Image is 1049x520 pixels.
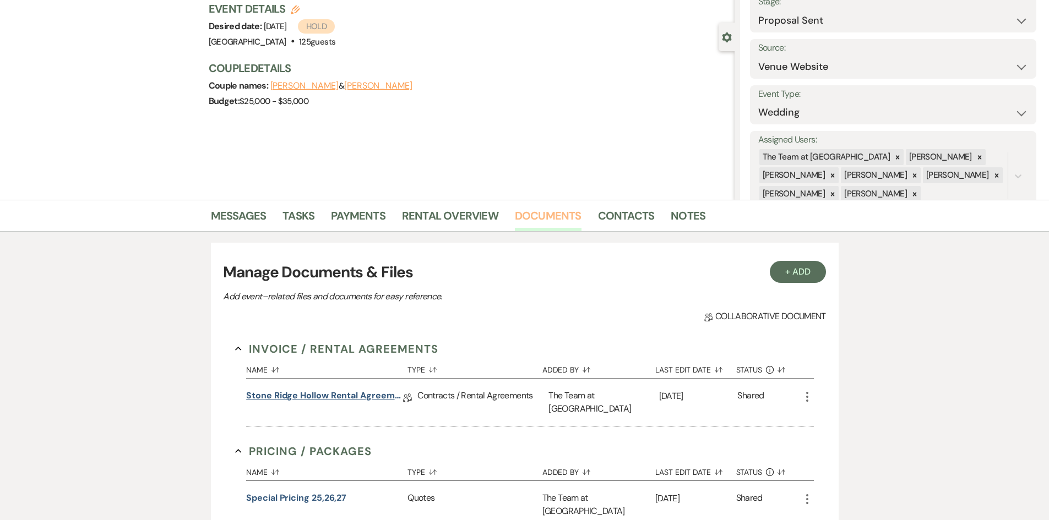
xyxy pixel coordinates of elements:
div: The Team at [GEOGRAPHIC_DATA] [548,379,659,426]
h3: Event Details [209,1,336,17]
label: Assigned Users: [758,132,1028,148]
a: Payments [331,207,385,231]
p: [DATE] [659,389,738,403]
a: Messages [211,207,267,231]
button: Type [407,459,542,480]
a: Notes [671,207,705,231]
button: Close lead details [722,31,732,42]
p: [DATE] [655,491,736,506]
a: Tasks [282,207,314,231]
button: Last Edit Date [655,459,736,480]
div: [PERSON_NAME] [759,167,827,183]
span: 125 guests [299,36,335,47]
button: Added By [542,459,655,480]
div: [PERSON_NAME] [759,186,827,202]
span: Hold [298,19,335,34]
span: Collaborative document [704,310,825,323]
span: [GEOGRAPHIC_DATA] [209,36,286,47]
div: Shared [736,491,763,518]
div: [PERSON_NAME] [906,149,974,165]
a: Rental Overview [402,207,498,231]
span: & [270,80,412,91]
label: Event Type: [758,86,1028,102]
a: Stone Ridge Hollow Rental Agreement- Weddings [246,389,403,406]
span: Status [736,366,763,374]
button: Invoice / Rental Agreements [235,341,438,357]
div: Shared [737,389,764,415]
a: Contacts [598,207,655,231]
a: Documents [515,207,581,231]
span: Budget: [209,95,240,107]
button: Status [736,357,801,378]
button: + Add [770,261,826,283]
button: Pricing / Packages [235,443,372,459]
button: Type [407,357,542,378]
button: Special Pricing 25,26,27 [246,491,346,505]
div: [PERSON_NAME] [841,186,909,202]
button: [PERSON_NAME] [270,81,339,90]
span: Desired date: [209,20,264,32]
button: [PERSON_NAME] [344,81,412,90]
label: Source: [758,40,1028,56]
button: Added By [542,357,655,378]
button: Name [246,357,407,378]
span: [DATE] [264,21,335,32]
button: Last Edit Date [655,357,736,378]
p: Add event–related files and documents for easy reference. [223,289,608,304]
div: Contracts / Rental Agreements [417,379,548,426]
button: Status [736,459,801,480]
div: [PERSON_NAME] [841,167,909,183]
h3: Couple Details [209,61,724,76]
span: $25,000 - $35,000 [240,96,308,107]
div: The Team at [GEOGRAPHIC_DATA] [759,149,892,165]
h3: Manage Documents & Files [223,261,825,284]
span: Couple names: [209,80,270,91]
button: Name [246,459,407,480]
div: [PERSON_NAME] [923,167,991,183]
span: Status [736,468,763,476]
